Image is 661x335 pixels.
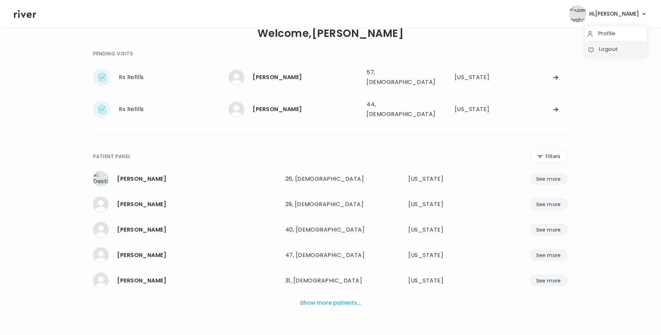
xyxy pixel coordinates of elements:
div: HAZEL CING [253,104,361,114]
div: Florida [455,72,499,82]
img: William Whitson [93,273,109,288]
button: See more [529,249,568,261]
button: Show more patients... [297,295,364,311]
div: 29, [DEMOGRAPHIC_DATA] [285,200,376,209]
span: Hi, [PERSON_NAME] [589,9,639,19]
div: 44, [DEMOGRAPHIC_DATA] [367,100,430,119]
a: Profile [587,29,644,38]
div: Maria Klawitter [253,72,361,82]
img: user avatar [569,5,586,23]
img: Maria Klawitter [229,70,244,85]
div: Destiny Ford [117,174,280,184]
div: PENDING VISITS [93,49,133,58]
div: PATIENT PANEL [93,152,130,161]
img: Sandra Espindola [93,247,109,263]
div: Rx Refills [119,104,229,114]
button: Filters [530,150,568,163]
button: See more [529,274,568,287]
div: Rx Refills [119,72,229,82]
div: 47, [DEMOGRAPHIC_DATA] [285,250,376,260]
div: Florida [408,174,472,184]
img: LAUREN RODRIGUEZ [93,222,109,237]
div: Tennessee [408,276,472,286]
div: Brianna Barrios [117,200,280,209]
img: Brianna Barrios [93,196,109,212]
div: Alabama [408,225,472,235]
button: See more [529,173,568,185]
div: William Whitson [117,276,280,286]
div: LAUREN RODRIGUEZ [117,225,280,235]
div: Texas [408,200,472,209]
a: Logout [587,44,644,54]
div: Sandra Espindola [117,250,280,260]
img: Destiny Ford [93,171,109,187]
h1: Welcome, [PERSON_NAME] [258,29,403,38]
img: HAZEL CING [229,102,244,117]
div: 31, [DEMOGRAPHIC_DATA] [285,276,376,286]
button: See more [529,224,568,236]
button: user avatarHi,[PERSON_NAME] [569,5,647,23]
button: See more [529,198,568,210]
div: 40, [DEMOGRAPHIC_DATA] [285,225,376,235]
div: 57, [DEMOGRAPHIC_DATA] [367,68,430,87]
div: 26, [DEMOGRAPHIC_DATA] [285,174,376,184]
div: Virginia [408,250,472,260]
div: Indiana [455,104,499,114]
